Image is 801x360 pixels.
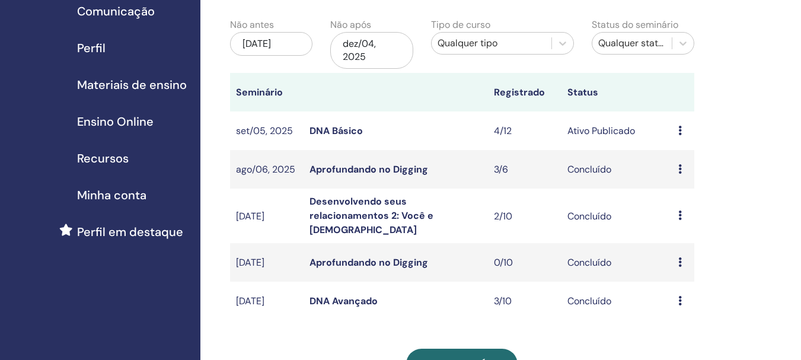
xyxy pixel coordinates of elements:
[236,163,295,176] font: ago/06, 2025
[77,40,106,56] font: Perfil
[567,163,611,176] font: Concluído
[567,295,611,307] font: Concluído
[567,86,598,98] font: Status
[236,86,283,98] font: Seminário
[494,163,508,176] font: 3/6
[309,195,433,236] a: Desenvolvendo seus relacionamentos 2: Você e [DEMOGRAPHIC_DATA]
[309,163,428,176] a: Aprofundando no Digging
[598,37,668,49] font: Qualquer status
[309,295,378,307] a: DNA Avançado
[236,210,264,222] font: [DATE]
[77,4,155,19] font: Comunicação
[494,86,545,98] font: Registrado
[431,18,490,31] font: Tipo de curso
[77,114,154,129] font: Ensino Online
[309,256,428,269] a: Aprofundando no Digging
[592,18,678,31] font: Status do seminário
[236,295,264,307] font: [DATE]
[494,295,512,307] font: 3/10
[236,125,293,137] font: set/05, 2025
[567,125,635,137] font: Ativo Publicado
[242,37,271,50] font: [DATE]
[230,18,274,31] font: Não antes
[236,256,264,269] font: [DATE]
[309,125,363,137] a: DNA Básico
[438,37,497,49] font: Qualquer tipo
[77,77,187,93] font: Materiais de ensino
[77,224,183,240] font: Perfil em destaque
[494,210,512,222] font: 2/10
[343,37,376,63] font: dez/04, 2025
[77,151,129,166] font: Recursos
[77,187,146,203] font: Minha conta
[494,125,512,137] font: 4/12
[567,210,611,222] font: Concluído
[330,18,371,31] font: Não após
[494,256,513,269] font: 0/10
[567,256,611,269] font: Concluído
